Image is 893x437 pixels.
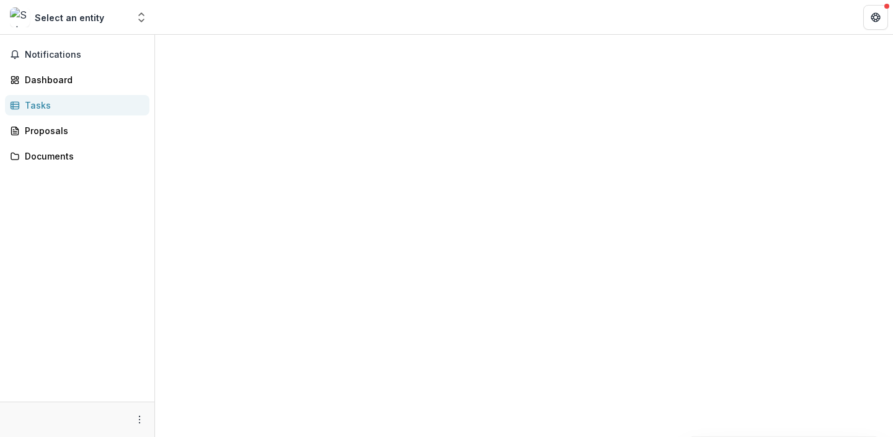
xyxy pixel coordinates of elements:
div: Proposals [25,124,140,137]
div: Tasks [25,99,140,112]
a: Documents [5,146,149,166]
div: Select an entity [35,11,104,24]
a: Dashboard [5,70,149,90]
span: Notifications [25,50,144,60]
button: Get Help [863,5,888,30]
div: Documents [25,150,140,163]
div: Dashboard [25,73,140,86]
a: Proposals [5,120,149,141]
button: More [132,412,147,427]
img: Select an entity [10,7,30,27]
button: Open entity switcher [133,5,150,30]
a: Tasks [5,95,149,115]
button: Notifications [5,45,149,65]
